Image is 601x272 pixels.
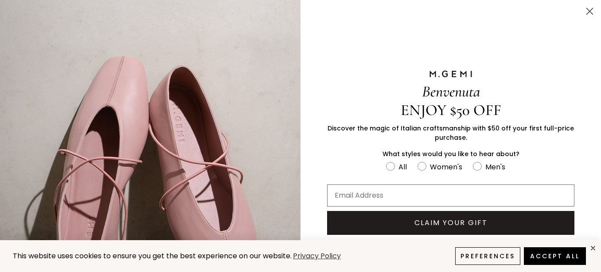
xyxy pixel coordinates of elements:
button: CLAIM YOUR GIFT [327,211,574,235]
a: Privacy Policy (opens in a new tab) [292,251,342,262]
button: Close dialog [582,4,597,19]
span: This website uses cookies to ensure you get the best experience on our website. [13,251,292,261]
div: Women's [430,161,462,172]
span: Discover the magic of Italian craftsmanship with $50 off your first full-price purchase. [328,124,574,142]
span: ENJOY $50 OFF [401,101,501,119]
img: M.GEMI [429,70,473,78]
div: close [589,245,597,252]
button: Preferences [455,247,520,265]
div: Men's [485,161,505,172]
span: What styles would you like to hear about? [382,149,519,158]
input: Email Address [327,184,574,207]
span: Benvenuta [422,82,480,101]
button: Accept All [524,247,586,265]
div: All [398,161,407,172]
